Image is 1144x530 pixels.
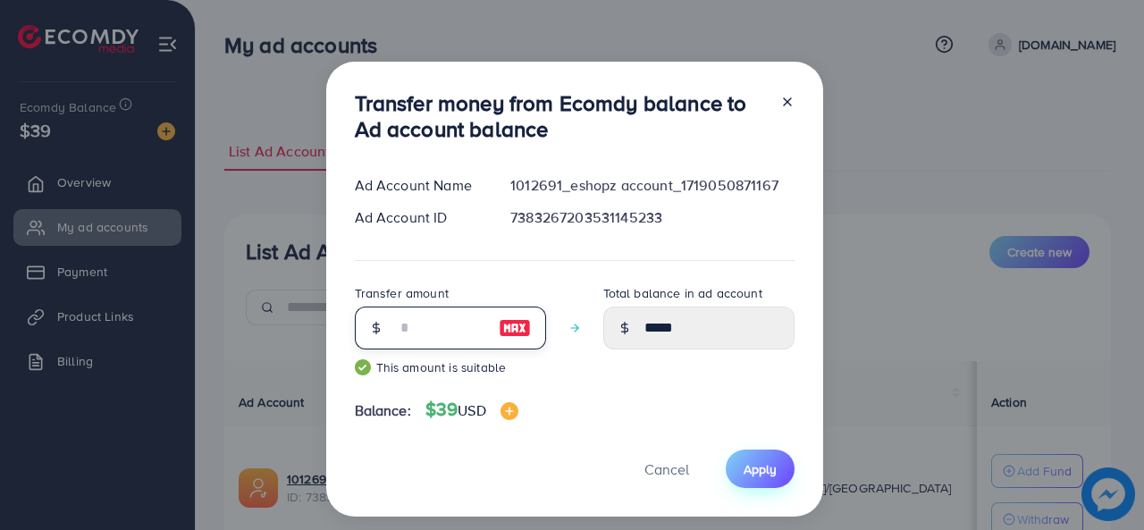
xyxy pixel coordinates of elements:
[355,358,546,376] small: This amount is suitable
[458,400,485,420] span: USD
[355,90,766,142] h3: Transfer money from Ecomdy balance to Ad account balance
[499,317,531,339] img: image
[355,284,449,302] label: Transfer amount
[341,207,497,228] div: Ad Account ID
[341,175,497,196] div: Ad Account Name
[603,284,762,302] label: Total balance in ad account
[355,359,371,375] img: guide
[355,400,411,421] span: Balance:
[726,450,795,488] button: Apply
[500,402,518,420] img: image
[622,450,711,488] button: Cancel
[425,399,518,421] h4: $39
[496,175,808,196] div: 1012691_eshopz account_1719050871167
[644,459,689,479] span: Cancel
[744,460,777,478] span: Apply
[496,207,808,228] div: 7383267203531145233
